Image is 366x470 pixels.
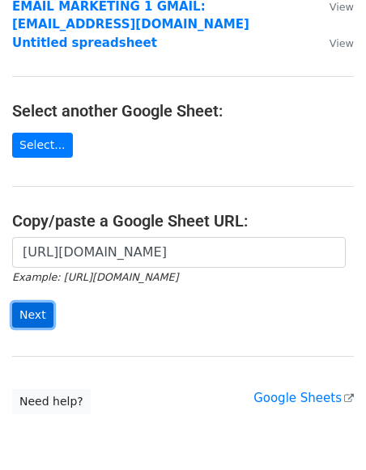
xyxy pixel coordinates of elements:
[330,37,354,49] small: View
[285,392,366,470] iframe: Chat Widget
[12,101,354,121] h4: Select another Google Sheet:
[12,36,157,50] a: Untitled spreadsheet
[313,36,354,50] a: View
[253,391,354,405] a: Google Sheets
[330,1,354,13] small: View
[12,211,354,231] h4: Copy/paste a Google Sheet URL:
[12,237,346,268] input: Paste your Google Sheet URL here
[285,392,366,470] div: Widget de chat
[12,271,178,283] small: Example: [URL][DOMAIN_NAME]
[12,389,91,414] a: Need help?
[12,303,53,328] input: Next
[12,133,73,158] a: Select...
